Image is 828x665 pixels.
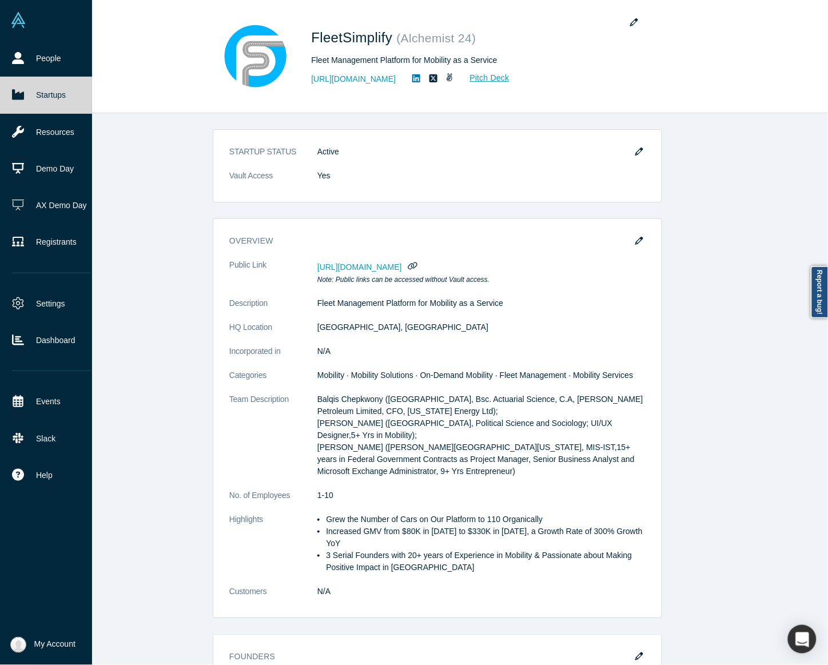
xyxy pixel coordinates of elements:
dd: Active [317,146,646,158]
img: Alchemist Vault Logo [10,12,26,28]
span: Mobility · Mobility Solutions · On-Demand Mobility · Fleet Management · Mobility Services [317,371,633,380]
dt: No. of Employees [229,489,317,513]
dd: 1-10 [317,489,646,501]
li: 3 Serial Founders with 20+ years of Experience in Mobility & Passionate about Making Positive Imp... [326,549,646,574]
a: [URL][DOMAIN_NAME] [312,73,396,85]
h3: Founders [229,651,630,663]
span: Public Link [229,259,266,271]
dd: N/A [317,345,646,357]
h3: overview [229,235,630,247]
li: Grew the Number of Cars on Our Platform to 110 Organically [326,513,646,525]
dd: N/A [317,586,646,598]
span: Help [36,469,53,481]
dt: HQ Location [229,321,317,345]
dt: Highlights [229,513,317,586]
a: Report a bug! [811,266,828,318]
dd: Yes [317,170,646,182]
dt: Categories [229,369,317,393]
dt: Vault Access [229,170,317,194]
small: ( Alchemist 24 ) [397,31,476,45]
dd: [GEOGRAPHIC_DATA], [GEOGRAPHIC_DATA] [317,321,646,333]
img: FleetSimplify's Logo [216,17,296,97]
p: Balqis Chepkwony ([GEOGRAPHIC_DATA], Bsc. Actuarial Science, C.A, [PERSON_NAME] Petroleum Limited... [317,393,646,477]
em: Note: Public links can be accessed without Vault access. [317,276,489,284]
img: Anna Sanchez's Account [10,637,26,653]
dt: Customers [229,586,317,610]
dt: STARTUP STATUS [229,146,317,170]
dt: Incorporated in [229,345,317,369]
dt: Team Description [229,393,317,489]
span: [URL][DOMAIN_NAME] [317,262,402,272]
button: My Account [10,637,75,653]
li: Increased GMV from $80K in [DATE] to $330K in [DATE], a Growth Rate of 300% Growth YoY [326,525,646,549]
p: Fleet Management Platform for Mobility as a Service [317,297,646,309]
div: Fleet Management Platform for Mobility as a Service [312,54,632,66]
span: FleetSimplify [312,30,397,45]
dt: Description [229,297,317,321]
span: My Account [34,639,75,651]
a: Pitch Deck [457,71,510,85]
